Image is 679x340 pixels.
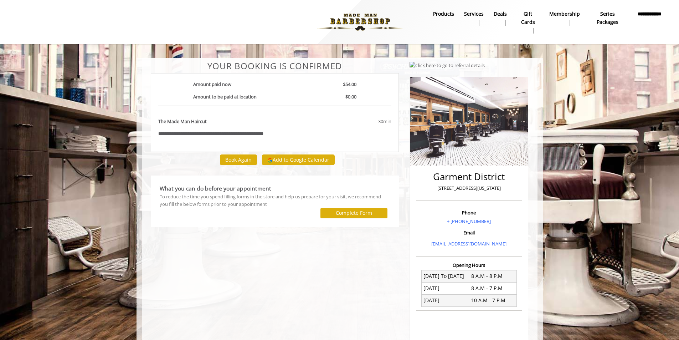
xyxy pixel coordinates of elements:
[544,9,585,27] a: MembershipMembership
[512,9,544,35] a: Gift cardsgift cards
[193,81,231,87] b: Amount paid now
[418,184,520,192] p: [STREET_ADDRESS][US_STATE]
[431,240,506,247] a: [EMAIL_ADDRESS][DOMAIN_NAME]
[447,218,491,224] a: + [PHONE_NUMBER]
[421,270,469,282] td: [DATE] To [DATE]
[517,10,539,26] b: gift cards
[469,270,517,282] td: 8 A.M - 8 P.M
[193,93,257,100] b: Amount to be paid at location
[585,9,631,35] a: Series packagesSeries packages
[160,184,271,192] b: What you can do before your appointment
[320,208,387,218] button: Complete Form
[469,295,517,307] td: 10 A.M - 7 P.M
[418,172,520,182] h2: Garment District
[549,10,580,18] b: Membership
[459,9,489,27] a: ServicesServices
[410,62,485,69] img: Click here to go to referral details
[464,10,484,18] b: Services
[489,9,512,27] a: DealsDeals
[321,118,391,125] div: 30min
[421,282,469,294] td: [DATE]
[590,10,626,26] b: Series packages
[160,193,390,208] div: To reduce the time you spend filling forms in the store and help us prepare for your visit, we re...
[343,81,356,87] b: $54.00
[220,154,257,165] button: Book Again
[345,93,356,100] b: $0.00
[416,263,522,268] h3: Opening Hours
[336,210,372,216] label: Complete Form
[428,9,459,27] a: Productsproducts
[433,10,454,18] b: products
[469,282,517,294] td: 8 A.M - 7 P.M
[151,61,399,71] center: Your Booking is confirmed
[418,210,520,215] h3: Phone
[418,230,520,235] h3: Email
[311,2,409,42] img: Made Man Barbershop logo
[421,295,469,307] td: [DATE]
[494,10,507,18] b: Deals
[262,154,335,165] button: Add to Google Calendar
[158,118,207,125] b: The Made Man Haircut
